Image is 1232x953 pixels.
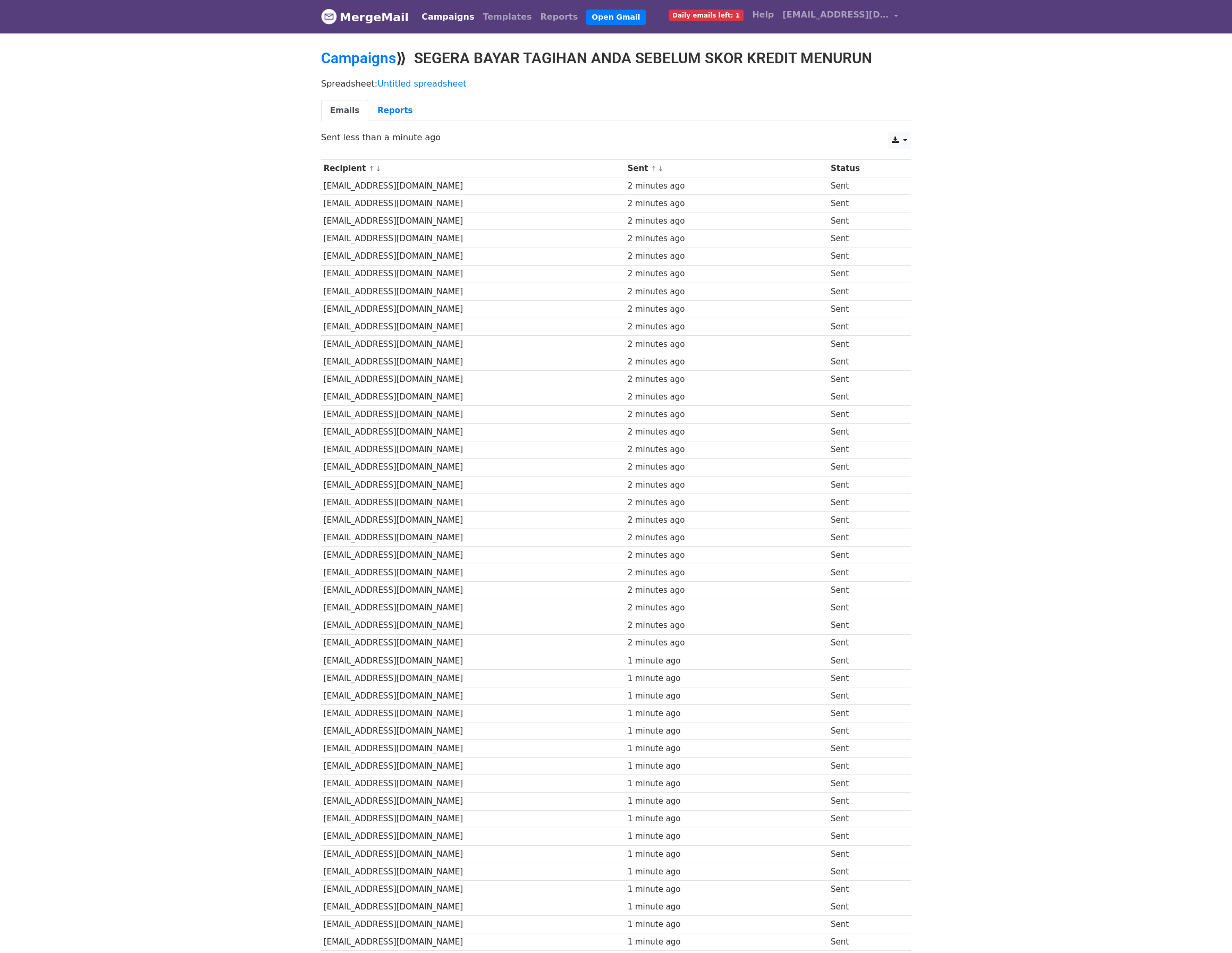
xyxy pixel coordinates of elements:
td: Sent [828,582,900,599]
div: 2 minutes ago [628,619,826,632]
td: Sent [828,669,900,687]
td: [EMAIL_ADDRESS][DOMAIN_NAME] [321,493,625,511]
td: Sent [828,458,900,476]
span: Daily emails left: 1 [669,10,744,21]
td: [EMAIL_ADDRESS][DOMAIN_NAME] [321,933,625,951]
div: 2 minutes ago [628,286,826,298]
a: ↓ [375,165,381,173]
div: 2 minutes ago [628,532,826,544]
div: 1 minute ago [628,725,826,737]
td: [EMAIL_ADDRESS][DOMAIN_NAME] [321,845,625,863]
td: Sent [828,722,900,740]
div: 1 minute ago [628,673,826,685]
div: 2 minutes ago [628,180,826,192]
img: MergeMail logo [321,8,337,24]
td: Sent [828,283,900,300]
td: Sent [828,758,900,775]
div: 2 minutes ago [628,514,826,526]
div: 1 minute ago [628,901,826,913]
a: Untitled spreadsheet [377,79,466,89]
p: Sent less than a minute ago [321,132,911,143]
a: Reports [536,6,583,28]
td: [EMAIL_ADDRESS][DOMAIN_NAME] [321,423,625,441]
td: Sent [828,775,900,793]
td: [EMAIL_ADDRESS][DOMAIN_NAME] [321,634,625,652]
div: 2 minutes ago [628,338,826,351]
td: Sent [828,300,900,318]
td: [EMAIL_ADDRESS][DOMAIN_NAME] [321,687,625,704]
td: [EMAIL_ADDRESS][DOMAIN_NAME] [321,300,625,318]
td: Sent [828,810,900,828]
td: [EMAIL_ADDRESS][DOMAIN_NAME] [321,371,625,388]
td: Sent [828,388,900,406]
td: [EMAIL_ADDRESS][DOMAIN_NAME] [321,916,625,933]
td: [EMAIL_ADDRESS][DOMAIN_NAME] [321,529,625,547]
td: Sent [828,634,900,652]
p: Spreadsheet: [321,78,911,89]
td: [EMAIL_ADDRESS][DOMAIN_NAME] [321,564,625,582]
td: [EMAIL_ADDRESS][DOMAIN_NAME] [321,511,625,529]
td: Sent [828,353,900,371]
td: [EMAIL_ADDRESS][DOMAIN_NAME] [321,599,625,617]
td: [EMAIL_ADDRESS][DOMAIN_NAME] [321,740,625,758]
td: Sent [828,441,900,458]
td: [EMAIL_ADDRESS][DOMAIN_NAME] [321,705,625,722]
td: [EMAIL_ADDRESS][DOMAIN_NAME] [321,775,625,793]
td: Sent [828,547,900,564]
th: Recipient [321,160,625,177]
td: Sent [828,740,900,758]
div: 1 minute ago [628,655,826,667]
td: [EMAIL_ADDRESS][DOMAIN_NAME] [321,212,625,230]
td: [EMAIL_ADDRESS][DOMAIN_NAME] [321,177,625,195]
div: 2 minutes ago [628,461,826,473]
td: Sent [828,880,900,898]
td: [EMAIL_ADDRESS][DOMAIN_NAME] [321,758,625,775]
div: 2 minutes ago [628,444,826,456]
td: [EMAIL_ADDRESS][DOMAIN_NAME] [321,810,625,828]
td: [EMAIL_ADDRESS][DOMAIN_NAME] [321,406,625,423]
td: Sent [828,336,900,353]
td: Sent [828,406,900,423]
div: 1 minute ago [628,743,826,755]
td: Sent [828,529,900,547]
div: 1 minute ago [628,936,826,948]
a: Emails [321,100,368,122]
td: [EMAIL_ADDRESS][DOMAIN_NAME] [321,388,625,406]
div: 2 minutes ago [628,497,826,509]
div: 2 minutes ago [628,391,826,403]
td: [EMAIL_ADDRESS][DOMAIN_NAME] [321,669,625,687]
td: Sent [828,863,900,880]
td: Sent [828,845,900,863]
td: Sent [828,898,900,916]
span: [EMAIL_ADDRESS][DOMAIN_NAME] [782,8,889,21]
td: Sent [828,195,900,212]
div: 2 minutes ago [628,215,826,227]
div: 1 minute ago [628,708,826,720]
td: Sent [828,617,900,634]
div: 2 minutes ago [628,567,826,579]
td: Sent [828,828,900,845]
td: Sent [828,230,900,248]
td: [EMAIL_ADDRESS][DOMAIN_NAME] [321,652,625,669]
div: 2 minutes ago [628,198,826,210]
td: [EMAIL_ADDRESS][DOMAIN_NAME] [321,230,625,248]
div: 1 minute ago [628,690,826,702]
td: [EMAIL_ADDRESS][DOMAIN_NAME] [321,353,625,371]
div: 2 minutes ago [628,250,826,262]
div: 2 minutes ago [628,549,826,561]
td: Sent [828,248,900,265]
td: [EMAIL_ADDRESS][DOMAIN_NAME] [321,458,625,476]
a: [EMAIL_ADDRESS][DOMAIN_NAME] [778,4,902,29]
td: [EMAIL_ADDRESS][DOMAIN_NAME] [321,336,625,353]
a: Templates [478,6,536,28]
td: Sent [828,652,900,669]
th: Status [828,160,900,177]
td: [EMAIL_ADDRESS][DOMAIN_NAME] [321,441,625,458]
div: 2 minutes ago [628,303,826,316]
div: 2 minutes ago [628,479,826,491]
div: 2 minutes ago [628,409,826,421]
div: 2 minutes ago [628,637,826,649]
a: Open Gmail [586,10,645,25]
td: [EMAIL_ADDRESS][DOMAIN_NAME] [321,195,625,212]
td: Sent [828,599,900,617]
